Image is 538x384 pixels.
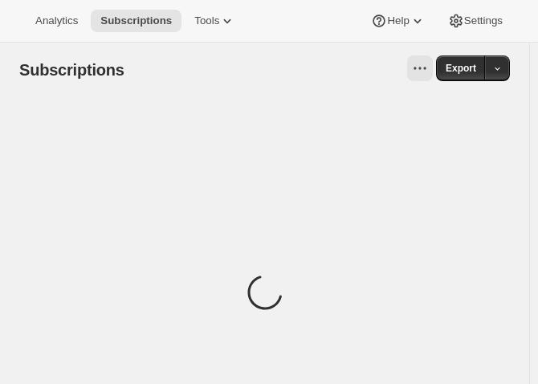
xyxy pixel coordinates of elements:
[194,14,219,27] span: Tools
[436,55,486,81] button: Export
[407,55,433,81] button: View actions for Subscriptions
[464,14,503,27] span: Settings
[19,61,124,79] span: Subscriptions
[361,10,434,32] button: Help
[26,10,88,32] button: Analytics
[100,14,172,27] span: Subscriptions
[35,14,78,27] span: Analytics
[446,62,476,75] span: Export
[387,14,409,27] span: Help
[438,10,512,32] button: Settings
[91,10,181,32] button: Subscriptions
[185,10,245,32] button: Tools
